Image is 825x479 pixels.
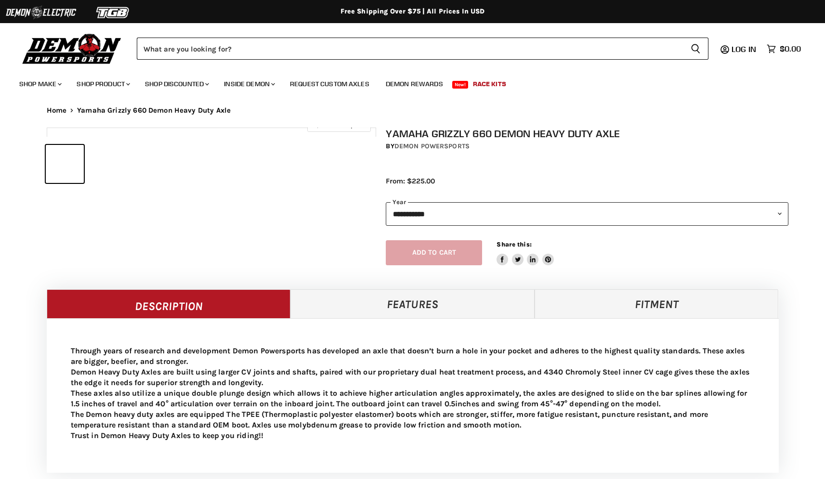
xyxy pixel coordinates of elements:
[683,38,708,60] button: Search
[394,142,470,150] a: Demon Powersports
[138,74,215,94] a: Shop Discounted
[12,74,67,94] a: Shop Make
[379,74,450,94] a: Demon Rewards
[47,289,291,318] a: Description
[137,38,708,60] form: Product
[217,74,281,94] a: Inside Demon
[386,128,788,140] h1: Yamaha Grizzly 660 Demon Heavy Duty Axle
[27,7,798,16] div: Free Shipping Over $75 | All Prices In USD
[47,106,67,115] a: Home
[452,81,469,89] span: New!
[386,202,788,226] select: year
[169,145,207,183] button: IMAGE thumbnail
[727,45,762,53] a: Log in
[87,145,125,183] button: IMAGE thumbnail
[312,121,366,129] span: Click to expand
[46,145,84,183] button: IMAGE thumbnail
[386,141,788,152] div: by
[77,3,149,22] img: TGB Logo 2
[386,177,435,185] span: From: $225.00
[5,3,77,22] img: Demon Electric Logo 2
[27,106,798,115] nav: Breadcrumbs
[137,38,683,60] input: Search
[128,145,166,183] button: IMAGE thumbnail
[732,44,756,54] span: Log in
[780,44,801,53] span: $0.00
[77,106,231,115] span: Yamaha Grizzly 660 Demon Heavy Duty Axle
[19,31,125,65] img: Demon Powersports
[466,74,513,94] a: Race Kits
[290,289,535,318] a: Features
[497,241,531,248] span: Share this:
[12,70,799,94] ul: Main menu
[535,289,779,318] a: Fitment
[283,74,377,94] a: Request Custom Axles
[71,346,755,441] p: Through years of research and development Demon Powersports has developed an axle that doesn’t bu...
[69,74,136,94] a: Shop Product
[497,240,554,266] aside: Share this:
[762,42,806,56] a: $0.00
